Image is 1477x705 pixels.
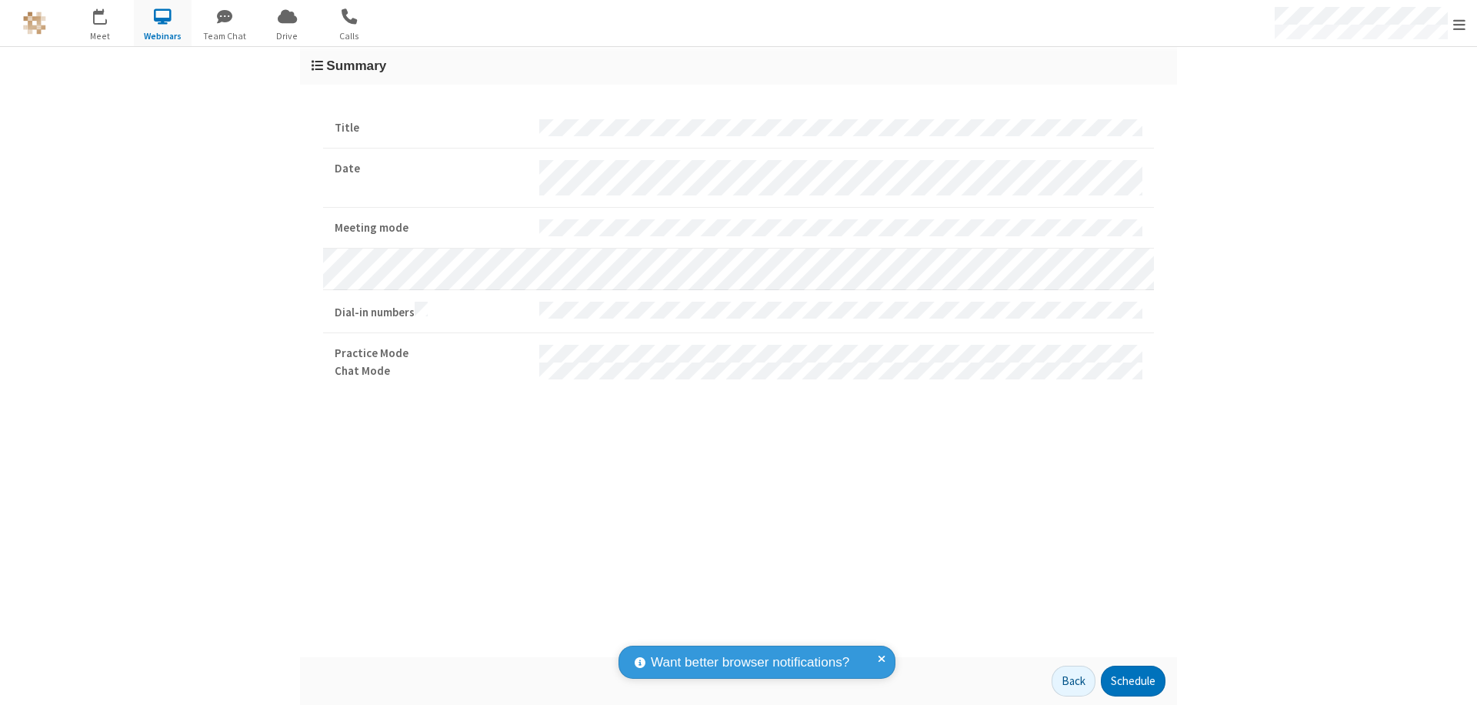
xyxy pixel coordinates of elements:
span: Want better browser notifications? [651,653,849,673]
img: QA Selenium DO NOT DELETE OR CHANGE [23,12,46,35]
div: 4 [104,8,114,20]
strong: Meeting mode [335,219,528,237]
strong: Title [335,119,528,137]
span: Drive [258,29,316,43]
span: Calls [321,29,378,43]
strong: Chat Mode [335,363,528,380]
button: Back [1052,666,1095,697]
strong: Dial-in numbers [335,302,528,322]
span: Summary [326,58,386,73]
span: Team Chat [196,29,254,43]
span: Meet [72,29,129,43]
iframe: Chat [1439,665,1465,694]
span: Webinars [134,29,192,43]
strong: Practice Mode [335,345,528,363]
button: Schedule [1101,666,1165,697]
strong: Date [335,160,528,178]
